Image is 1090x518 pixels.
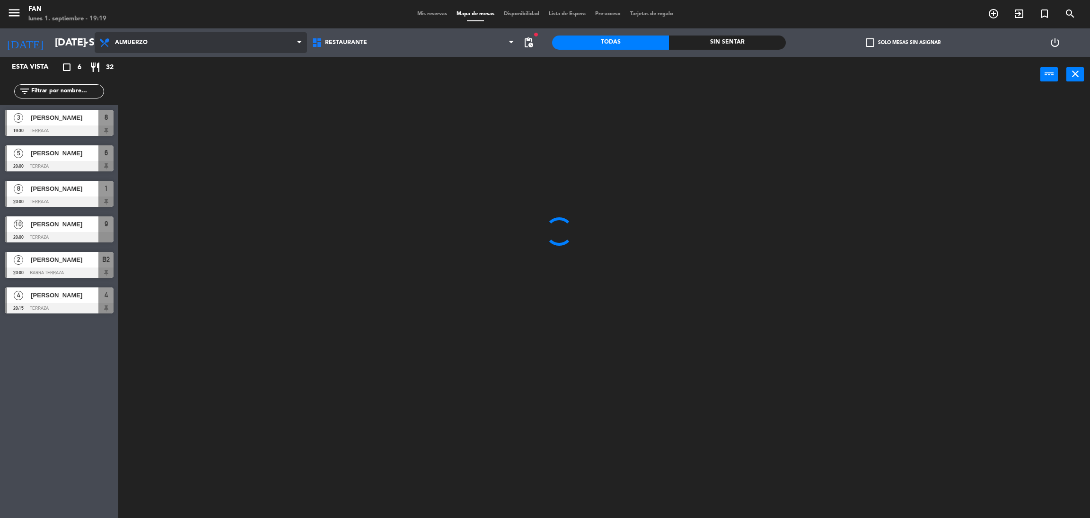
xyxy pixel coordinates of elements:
span: 32 [106,62,114,73]
i: close [1070,68,1081,80]
i: filter_list [19,86,30,97]
span: 8 [105,112,108,123]
span: 10 [14,220,23,229]
i: turned_in_not [1039,8,1050,19]
span: [PERSON_NAME] [31,148,98,158]
span: [PERSON_NAME] [31,113,98,123]
span: Pre-acceso [590,11,625,17]
div: lunes 1. septiembre - 19:19 [28,14,106,24]
i: restaurant [89,62,101,73]
span: 5 [14,149,23,158]
div: Fan [28,5,106,14]
span: 4 [105,289,108,301]
div: Todas [552,36,669,50]
span: Disponibilidad [499,11,544,17]
span: 9 [105,218,108,230]
span: 4 [14,291,23,300]
span: [PERSON_NAME] [31,290,98,300]
button: close [1066,67,1084,81]
i: arrow_drop_down [81,37,92,48]
span: Lista de Espera [544,11,590,17]
div: Esta vista [5,62,68,73]
span: Mapa de mesas [452,11,499,17]
span: 1 [105,183,108,194]
span: Mis reservas [413,11,452,17]
i: menu [7,6,21,20]
span: 6 [78,62,81,73]
span: 2 [14,255,23,265]
button: menu [7,6,21,23]
span: 3 [14,113,23,123]
button: power_input [1040,67,1058,81]
i: add_circle_outline [988,8,999,19]
i: power_settings_new [1049,37,1061,48]
span: [PERSON_NAME] [31,219,98,229]
span: Almuerzo [115,39,148,46]
span: Tarjetas de regalo [625,11,678,17]
label: Solo mesas sin asignar [866,38,941,47]
span: pending_actions [523,37,534,48]
span: check_box_outline_blank [866,38,874,47]
i: crop_square [61,62,72,73]
i: search [1064,8,1076,19]
span: Restaurante [325,39,367,46]
i: power_input [1044,68,1055,80]
span: fiber_manual_record [533,32,539,37]
span: [PERSON_NAME] [31,184,98,194]
i: exit_to_app [1013,8,1025,19]
input: Filtrar por nombre... [30,86,104,97]
span: 8 [14,184,23,194]
div: Sin sentar [669,36,786,50]
span: 6 [105,147,108,159]
span: [PERSON_NAME] [31,255,98,265]
span: B2 [102,254,110,265]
